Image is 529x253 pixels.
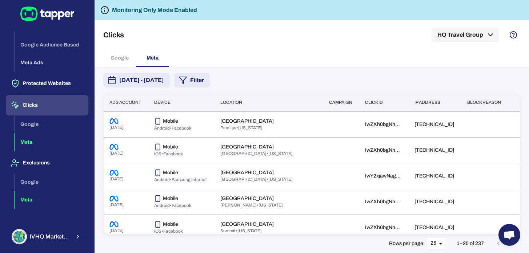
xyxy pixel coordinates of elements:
th: Click id [359,94,409,111]
button: Exclusions [6,153,88,173]
p: Mobile [163,221,178,228]
button: Filter [174,73,210,87]
td: [TECHNICAL_ID] [409,215,461,240]
span: [DATE] [109,228,124,233]
td: [TECHNICAL_ID] [409,163,461,189]
span: [DATE] [109,176,124,181]
span: iOS • Facebook [154,151,183,156]
p: [GEOGRAPHIC_DATA] [220,144,274,150]
div: 25 [428,238,445,249]
td: [TECHNICAL_ID] [409,189,461,215]
span: IVHQ Marketing Team [30,233,70,240]
div: IwY2xjawNagyNleHRuA2FlbQEwAGFkaWQAAAZJrgzEZAEeKwdOSMpxF94USJe9TRXJnSkG1D3cnGZBjQOl-aLC5ZZEQ1CXO4k... [365,173,401,179]
button: Meta [15,191,88,209]
svg: Tapper is not blocking any fraudulent activity for this domain [100,6,109,15]
p: Mobile [163,170,178,176]
div: IwZXh0bgNhZW0BMABhZGlkAAAGSa4MxGQBHplVoVSWmsln0aX8ptqchy4PC9M0SvJNwTtTDq5zIdacBOwYc1Jhq8sI3o9l_ae... [365,224,401,231]
h6: Monitoring Only Mode Enabled [112,6,197,15]
p: 1–25 of 237 [457,240,484,247]
button: IVHQ Marketing TeamIVHQ Marketing Team [6,226,88,247]
p: [GEOGRAPHIC_DATA] [220,170,274,176]
button: Protected Websites [6,73,88,94]
p: [GEOGRAPHIC_DATA] [220,221,274,228]
span: Summit • [US_STATE] [220,228,262,233]
th: Ads account [104,94,148,111]
span: [PERSON_NAME] • [US_STATE] [220,203,283,208]
button: Meta [15,133,88,151]
span: Android • Facebook [154,126,191,131]
span: Android • Samsung Internet [154,177,207,182]
p: Mobile [163,195,178,202]
th: IP address [409,94,461,111]
span: [GEOGRAPHIC_DATA] • [US_STATE] [220,177,293,182]
p: [GEOGRAPHIC_DATA] [220,118,274,125]
a: Exclusions [6,159,88,166]
span: [DATE] [109,151,124,156]
p: Rows per page: [389,240,425,247]
button: HQ Travel Group [432,28,499,42]
div: IwZXh0bgNhZW0BMABhZGlkAAAGSa4MxGQBHjLZFUZXhAsf6HZVGCz8ArnhT1wropFIm0QyNvcNDhyW-9opKxcoNdwgZe4p_ae... [365,121,401,128]
span: [DATE] [109,125,124,130]
span: Pinellas • [US_STATE] [220,125,263,130]
td: [TECHNICAL_ID] [409,137,461,163]
a: Clicks [6,102,88,108]
button: Meta Ads [15,54,88,72]
div: IwZXh0bgNhZW0BMABhZGlkAAAGS4BPfKQBHs_uH2hCGPEu3Sq60NLojY-Nqcch-0SQIyGSFq4d2GPG0QGxG2eIYyfIWyWF_ae... [365,199,401,205]
th: Block reason [461,94,508,111]
span: [GEOGRAPHIC_DATA] • [US_STATE] [220,151,293,156]
button: Clicks [6,95,88,115]
span: iOS • Facebook [154,229,183,234]
span: [DATE] - [DATE] [119,76,164,85]
th: Campaign [323,94,359,111]
a: Meta [15,139,88,145]
a: Protected Websites [6,80,88,86]
a: Meta [15,196,88,203]
p: Mobile [163,118,178,125]
th: Device [148,94,215,111]
td: [TECHNICAL_ID] [409,111,461,137]
th: Location [215,94,324,111]
span: Meta [147,55,159,61]
img: IVHQ Marketing Team [12,230,26,244]
p: [GEOGRAPHIC_DATA] [220,195,274,202]
div: Open chat [498,224,520,246]
h5: Clicks [103,30,124,39]
a: Meta Ads [15,59,88,65]
span: [DATE] [109,202,124,207]
div: IwZXh0bgNhZW0BMABhZGlkAAAGS4BPfKQBHvzC6k7nksYOY5KZ-AVwbZ3dRy0v7eXgrj5NQpFFgdZvAGamgLTSdJghp3hz_ae... [365,147,401,154]
p: Mobile [163,144,178,150]
button: [DATE] - [DATE] [103,73,170,87]
span: Android • Facebook [154,203,191,208]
